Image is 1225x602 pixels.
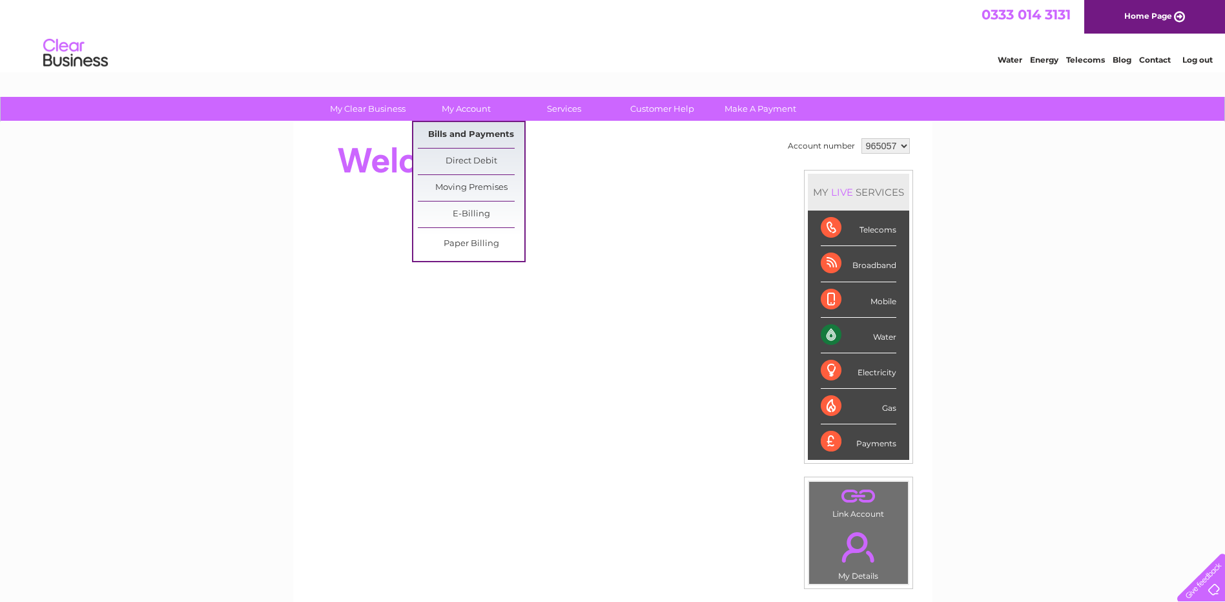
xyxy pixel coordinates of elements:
[821,246,896,282] div: Broadband
[511,97,617,121] a: Services
[418,202,524,227] a: E-Billing
[43,34,108,73] img: logo.png
[821,353,896,389] div: Electricity
[707,97,814,121] a: Make A Payment
[418,149,524,174] a: Direct Debit
[785,135,858,157] td: Account number
[821,424,896,459] div: Payments
[1139,55,1171,65] a: Contact
[808,521,909,585] td: My Details
[829,186,856,198] div: LIVE
[314,97,421,121] a: My Clear Business
[308,7,918,63] div: Clear Business is a trading name of Verastar Limited (registered in [GEOGRAPHIC_DATA] No. 3667643...
[418,122,524,148] a: Bills and Payments
[821,211,896,246] div: Telecoms
[413,97,519,121] a: My Account
[1030,55,1058,65] a: Energy
[808,174,909,211] div: MY SERVICES
[812,485,905,508] a: .
[418,175,524,201] a: Moving Premises
[812,524,905,570] a: .
[808,481,909,522] td: Link Account
[982,6,1071,23] a: 0333 014 3131
[821,282,896,318] div: Mobile
[418,231,524,257] a: Paper Billing
[821,389,896,424] div: Gas
[1066,55,1105,65] a: Telecoms
[609,97,715,121] a: Customer Help
[1113,55,1131,65] a: Blog
[1182,55,1213,65] a: Log out
[998,55,1022,65] a: Water
[821,318,896,353] div: Water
